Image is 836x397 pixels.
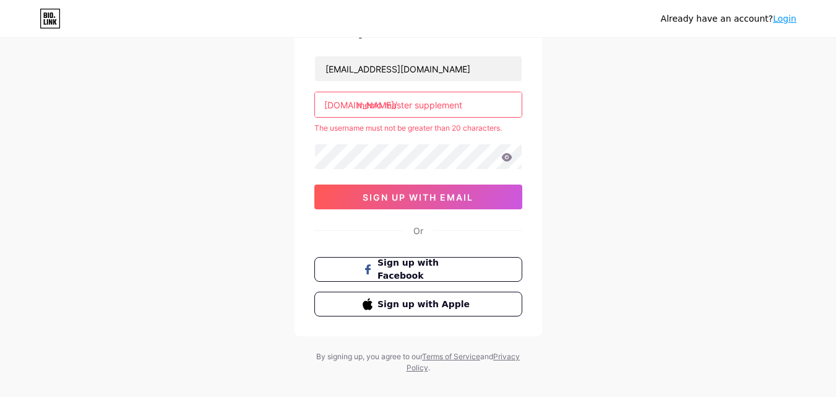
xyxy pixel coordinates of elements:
[661,12,796,25] div: Already have an account?
[314,123,522,134] div: The username must not be greater than 20 characters.
[314,257,522,282] button: Sign up with Facebook
[422,352,480,361] a: Terms of Service
[315,92,522,117] input: username
[314,185,522,209] button: sign up with email
[363,192,473,203] span: sign up with email
[313,351,524,373] div: By signing up, you agree to our and .
[377,256,473,282] span: Sign up with Facebook
[314,292,522,316] button: Sign up with Apple
[377,298,473,311] span: Sign up with Apple
[315,56,522,81] input: Email
[413,224,423,237] div: Or
[773,14,796,24] a: Login
[324,98,397,111] div: [DOMAIN_NAME]/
